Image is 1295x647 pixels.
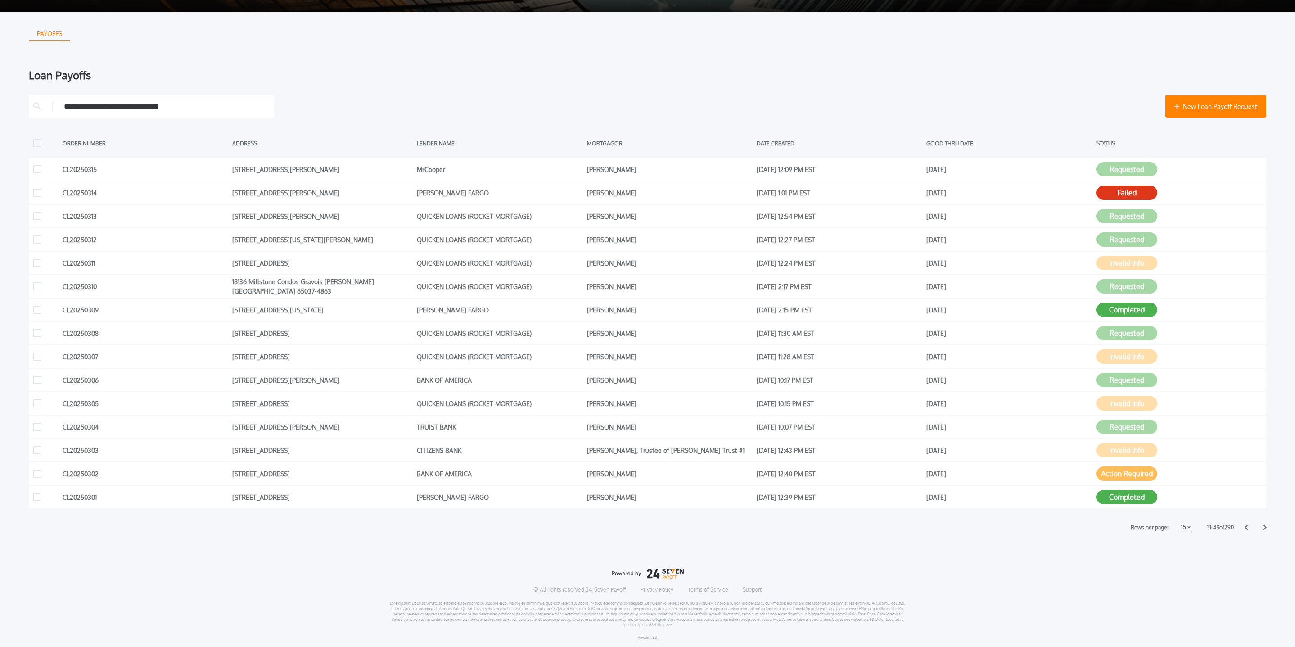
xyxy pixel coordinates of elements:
[63,303,228,317] div: CL20250309
[757,136,922,150] div: DATE CREATED
[63,186,228,199] div: CL20250314
[587,136,752,150] div: MORTGAGOR
[757,280,922,293] div: [DATE] 2:17 PM EST
[757,373,922,387] div: [DATE] 10:17 PM EST
[926,373,1092,387] div: [DATE]
[587,186,752,199] div: [PERSON_NAME]
[417,163,582,176] div: MrCooper
[232,136,412,150] div: ADDRESS
[926,256,1092,270] div: [DATE]
[587,443,752,457] div: [PERSON_NAME], Trustee of [PERSON_NAME] Trust #1
[63,280,228,293] div: CL20250310
[757,443,922,457] div: [DATE] 12:43 PM EST
[757,350,922,363] div: [DATE] 11:28 AM EST
[926,490,1092,504] div: [DATE]
[757,397,922,410] div: [DATE] 10:15 PM EST
[63,350,228,363] div: CL20250307
[63,209,228,223] div: CL20250313
[417,350,582,363] div: QUICKEN LOANS (ROCKET MORTGAGE)
[926,397,1092,410] div: [DATE]
[63,233,228,246] div: CL20250312
[587,303,752,317] div: [PERSON_NAME]
[1096,443,1157,457] button: Invalid Info
[1096,420,1157,434] button: Requested
[926,163,1092,176] div: [DATE]
[587,209,752,223] div: [PERSON_NAME]
[926,350,1092,363] div: [DATE]
[1096,136,1262,150] div: STATUS
[417,280,582,293] div: QUICKEN LOANS (ROCKET MORTGAGE)
[743,586,762,593] a: Support
[417,136,582,150] div: LENDER NAME
[757,490,922,504] div: [DATE] 12:39 PM EST
[417,467,582,480] div: BANK OF AMERICA
[587,280,752,293] div: [PERSON_NAME]
[417,186,582,199] div: [PERSON_NAME] FARGO
[417,326,582,340] div: QUICKEN LOANS (ROCKET MORTGAGE)
[587,397,752,410] div: [PERSON_NAME]
[232,256,412,270] div: [STREET_ADDRESS]
[232,397,412,410] div: [STREET_ADDRESS]
[63,420,228,434] div: CL20250304
[1096,349,1157,364] button: Invalid Info
[232,490,412,504] div: [STREET_ADDRESS]
[926,280,1092,293] div: [DATE]
[417,397,582,410] div: QUICKEN LOANS (ROCKET MORTGAGE)
[638,635,657,640] p: Version 1.3.0
[232,350,412,363] div: [STREET_ADDRESS]
[232,420,412,434] div: [STREET_ADDRESS][PERSON_NAME]
[926,136,1092,150] div: GOOD THRU DATE
[232,303,412,317] div: [STREET_ADDRESS][US_STATE]
[63,136,228,150] div: ORDER NUMBER
[63,467,228,480] div: CL20250302
[389,601,906,628] p: Loremipsum: Dolorsit/Ametc ad elitsedd eiu temporincidi utlabore etdo. Ma aliq en adminimve, quis...
[926,186,1092,199] div: [DATE]
[587,350,752,363] div: [PERSON_NAME]
[232,326,412,340] div: [STREET_ADDRESS]
[587,467,752,480] div: [PERSON_NAME]
[63,326,228,340] div: CL20250308
[232,467,412,480] div: [STREET_ADDRESS]
[587,373,752,387] div: [PERSON_NAME]
[63,397,228,410] div: CL20250305
[232,280,412,293] div: 18136 Millstone Condos Gravois [PERSON_NAME] [GEOGRAPHIC_DATA] 65037-4863
[1183,102,1257,111] span: New Loan Payoff Request
[232,233,412,246] div: [STREET_ADDRESS][US_STATE][PERSON_NAME]
[1179,523,1191,532] button: 15
[587,163,752,176] div: [PERSON_NAME]
[417,209,582,223] div: QUICKEN LOANS (ROCKET MORTGAGE)
[641,586,673,593] a: Privacy Policy
[757,420,922,434] div: [DATE] 10:07 PM EST
[587,326,752,340] div: [PERSON_NAME]
[757,163,922,176] div: [DATE] 12:09 PM EST
[1096,303,1157,317] button: Completed
[232,209,412,223] div: [STREET_ADDRESS][PERSON_NAME]
[587,256,752,270] div: [PERSON_NAME]
[926,467,1092,480] div: [DATE]
[417,443,582,457] div: CITIZENS BANK
[1096,209,1157,223] button: Requested
[1179,522,1188,533] h1: 15
[757,326,922,340] div: [DATE] 11:30 AM EST
[30,27,69,41] div: PAYOFFS
[1131,523,1169,532] label: Rows per page:
[757,467,922,480] div: [DATE] 12:40 PM EST
[688,586,728,593] a: Terms of Service
[417,233,582,246] div: QUICKEN LOANS (ROCKET MORTGAGE)
[1207,523,1234,532] label: 31 - 45 of 290
[1096,232,1157,247] button: Requested
[417,490,582,504] div: [PERSON_NAME] FARGO
[1096,326,1157,340] button: Requested
[232,186,412,199] div: [STREET_ADDRESS][PERSON_NAME]
[417,256,582,270] div: QUICKEN LOANS (ROCKET MORTGAGE)
[587,233,752,246] div: [PERSON_NAME]
[63,163,228,176] div: CL20250315
[757,186,922,199] div: [DATE] 1:01 PM EST
[232,373,412,387] div: [STREET_ADDRESS][PERSON_NAME]
[417,303,582,317] div: [PERSON_NAME] FARGO
[612,568,684,579] img: logo
[926,420,1092,434] div: [DATE]
[1165,95,1266,118] button: New Loan Payoff Request
[1096,466,1157,481] button: Action Required
[63,373,228,387] div: CL20250306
